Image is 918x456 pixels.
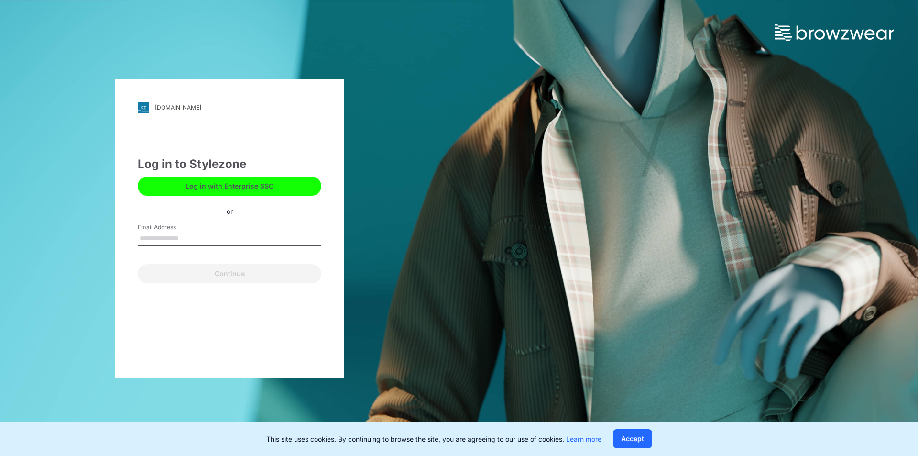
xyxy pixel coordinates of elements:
[138,177,321,196] button: Log in with Enterprise SSO
[566,435,601,443] a: Learn more
[155,104,201,111] div: [DOMAIN_NAME]
[219,206,240,216] div: or
[138,102,321,113] a: [DOMAIN_NAME]
[138,102,149,113] img: svg+xml;base64,PHN2ZyB3aWR0aD0iMjgiIGhlaWdodD0iMjgiIHZpZXdCb3g9IjAgMCAyOCAyOCIgZmlsbD0ibm9uZSIgeG...
[613,429,652,448] button: Accept
[138,156,321,173] div: Log in to Stylezone
[138,223,205,232] label: Email Address
[266,434,601,444] p: This site uses cookies. By continuing to browse the site, you are agreeing to our use of cookies.
[775,24,894,41] img: browzwear-logo.73288ffb.svg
